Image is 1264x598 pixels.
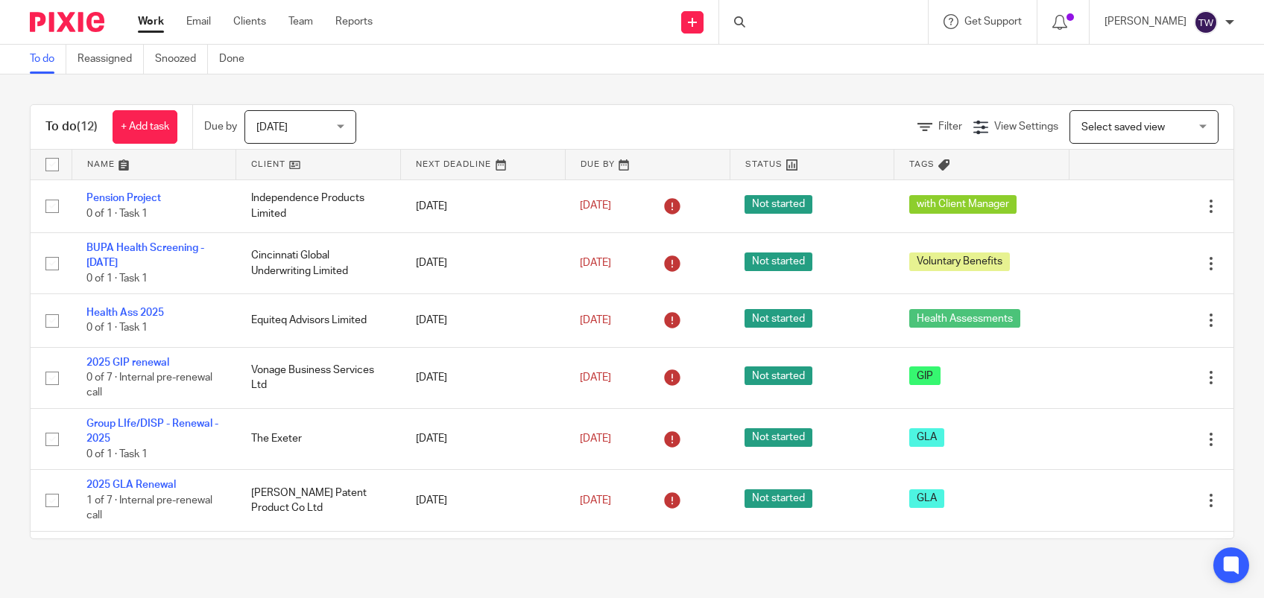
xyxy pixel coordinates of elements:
span: [DATE] [580,315,611,325]
a: Group LIfe/DISP - Renewal - 2025 [86,419,218,444]
td: [DATE] [401,179,566,232]
span: Get Support [964,16,1022,27]
td: Independence Products Limited [236,179,401,232]
a: + Add task [113,110,177,144]
img: Pixie [30,12,104,32]
span: 0 of 1 · Task 1 [86,209,148,219]
span: Not started [745,366,812,385]
a: Health Ass 2025 [86,308,164,318]
td: Cincinnati Global Underwriting Limited [236,232,401,293]
span: [DATE] [580,433,611,444]
span: [DATE] [256,122,288,133]
span: Not started [745,252,812,271]
span: [DATE] [580,372,611,383]
span: GLA [909,428,944,447]
a: BUPA Health Screening - [DATE] [86,243,204,268]
span: [DATE] [580,495,611,506]
span: Not started [745,309,812,328]
a: To do [30,45,66,74]
a: Snoozed [155,45,208,74]
span: [DATE] [580,201,611,211]
td: [DATE] [401,232,566,293]
span: 0 of 1 · Task 1 [86,322,148,333]
span: with Client Manager [909,195,1017,214]
a: 2025 GLA Renewal [86,480,176,490]
a: Reports [335,14,373,29]
a: Email [186,14,211,29]
td: Equiteq Advisors Limited [236,531,401,592]
span: Filter [938,121,962,132]
span: Tags [909,160,935,168]
td: The Exeter [236,409,401,470]
td: [DATE] [401,294,566,347]
span: Voluntary Benefits [909,252,1010,271]
span: 0 of 1 · Task 1 [86,273,148,284]
td: [DATE] [401,409,566,470]
a: Done [219,45,256,74]
span: Not started [745,428,812,447]
span: [DATE] [580,258,611,268]
span: 0 of 7 · Internal pre-renewal call [86,372,212,398]
span: 1 of 7 · Internal pre-renewal call [86,495,212,521]
a: Reassigned [78,45,144,74]
td: [PERSON_NAME] Patent Product Co Ltd [236,470,401,531]
a: Pension Project [86,193,161,203]
a: Clients [233,14,266,29]
span: View Settings [994,121,1058,132]
td: [DATE] [401,470,566,531]
img: svg%3E [1194,10,1218,34]
td: Vonage Business Services Ltd [236,347,401,408]
a: Team [288,14,313,29]
span: Not started [745,195,812,214]
td: [DATE] [401,347,566,408]
p: Due by [204,119,237,134]
span: (12) [77,121,98,133]
span: 0 of 1 · Task 1 [86,449,148,459]
a: 2025 GIP renewal [86,357,169,368]
span: Select saved view [1081,122,1165,133]
span: Health Assessments [909,309,1020,328]
a: Work [138,14,164,29]
td: [DATE] [401,531,566,592]
h1: To do [45,119,98,135]
span: Not started [745,489,812,508]
p: [PERSON_NAME] [1105,14,1186,29]
span: GIP [909,366,941,385]
span: GLA [909,489,944,508]
td: Equiteq Advisors Limited [236,294,401,347]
